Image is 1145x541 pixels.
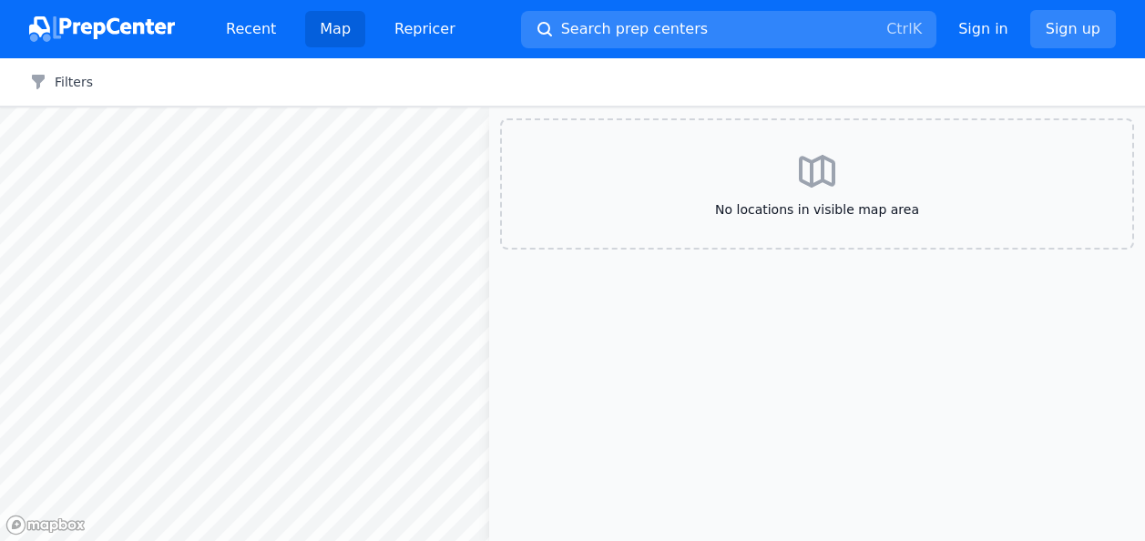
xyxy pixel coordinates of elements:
span: Search prep centers [561,18,708,40]
a: Map [305,11,365,47]
a: Repricer [380,11,470,47]
button: Filters [29,73,93,91]
span: No locations in visible map area [531,200,1103,219]
kbd: K [913,20,923,37]
a: Mapbox logo [5,515,86,536]
a: Sign up [1030,10,1116,48]
a: Sign in [958,18,1008,40]
kbd: Ctrl [886,20,912,37]
button: Search prep centersCtrlK [521,11,936,48]
img: PrepCenter [29,16,175,42]
a: Recent [211,11,291,47]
